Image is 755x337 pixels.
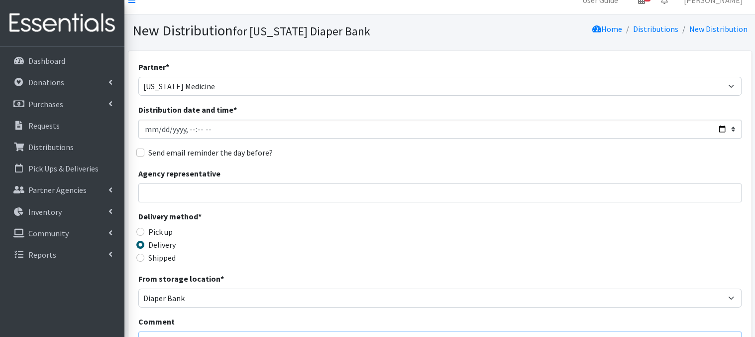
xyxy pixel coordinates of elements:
[4,6,120,40] img: HumanEssentials
[198,211,202,221] abbr: required
[148,252,176,264] label: Shipped
[4,94,120,114] a: Purchases
[4,180,120,200] a: Partner Agencies
[4,223,120,243] a: Community
[28,250,56,260] p: Reports
[592,24,622,34] a: Home
[132,22,436,39] h1: New Distribution
[138,273,224,285] label: From storage location
[4,51,120,71] a: Dashboard
[633,24,678,34] a: Distributions
[28,99,63,109] p: Purchases
[4,137,120,157] a: Distributions
[28,207,62,217] p: Inventory
[138,210,289,226] legend: Delivery method
[28,228,69,238] p: Community
[138,104,237,116] label: Distribution date and time
[4,202,120,222] a: Inventory
[148,226,173,238] label: Pick up
[689,24,748,34] a: New Distribution
[148,147,273,159] label: Send email reminder the day before?
[4,72,120,92] a: Donations
[28,164,99,173] p: Pick Ups & Deliveries
[148,239,176,251] label: Delivery
[28,185,87,195] p: Partner Agencies
[28,142,74,152] p: Distributions
[233,105,237,115] abbr: required
[4,245,120,265] a: Reports
[220,274,224,284] abbr: required
[166,62,169,72] abbr: required
[28,56,65,66] p: Dashboard
[4,116,120,136] a: Requests
[28,77,64,87] p: Donations
[28,121,60,131] p: Requests
[138,168,220,179] label: Agency representative
[233,24,370,38] small: for [US_STATE] Diaper Bank
[138,316,175,328] label: Comment
[4,159,120,178] a: Pick Ups & Deliveries
[138,61,169,73] label: Partner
